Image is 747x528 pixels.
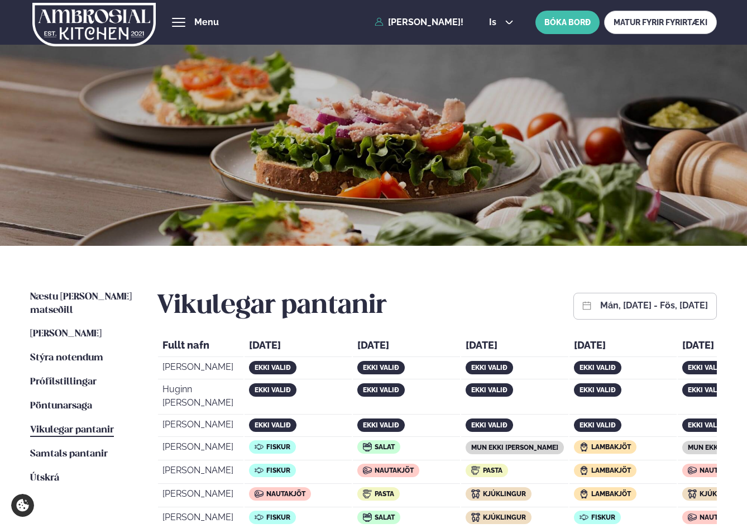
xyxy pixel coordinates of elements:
a: MATUR FYRIR FYRIRTÆKI [604,11,717,34]
span: ekki valið [688,364,724,372]
span: ekki valið [471,364,507,372]
span: ekki valið [363,421,399,429]
img: icon img [580,466,588,475]
span: Samtals pantanir [30,449,108,459]
a: Vikulegar pantanir [30,424,114,437]
img: icon img [471,513,480,522]
img: icon img [580,513,588,522]
th: Fullt nafn [158,336,243,357]
a: Pöntunarsaga [30,399,92,413]
td: [PERSON_NAME] [158,416,243,437]
span: ekki valið [255,421,291,429]
td: [PERSON_NAME] [158,462,243,484]
span: Lambakjöt [591,490,631,498]
span: Lambakjöt [591,443,631,451]
span: Salat [375,513,395,521]
span: Fiskur [266,443,290,451]
span: ekki valið [471,421,507,429]
img: icon img [363,466,372,475]
span: ekki valið [363,364,399,372]
th: [DATE] [461,336,568,357]
img: icon img [471,489,480,498]
td: Huginn [PERSON_NAME] [158,380,243,415]
td: [PERSON_NAME] [158,358,243,379]
span: [PERSON_NAME] [30,329,102,339]
span: Nautakjöt [700,513,739,521]
td: [PERSON_NAME] [158,485,243,507]
span: ekki valið [255,386,291,394]
span: ekki valið [363,386,399,394]
img: icon img [471,466,480,475]
img: icon img [580,489,588,498]
img: icon img [688,489,697,498]
span: Nautakjöt [700,467,739,474]
span: ekki valið [580,421,616,429]
span: is [489,18,500,27]
button: is [480,18,522,27]
td: [PERSON_NAME] [158,438,243,460]
img: icon img [255,513,264,522]
span: Fiskur [266,467,290,474]
span: Pöntunarsaga [30,401,92,411]
img: icon img [363,513,372,522]
span: ekki valið [688,421,724,429]
span: Salat [375,443,395,451]
th: [DATE] [353,336,460,357]
img: icon img [688,513,697,522]
img: icon img [688,466,697,475]
span: ekki valið [580,364,616,372]
a: Cookie settings [11,494,34,517]
button: hamburger [172,16,185,29]
button: BÓKA BORÐ [535,11,600,34]
span: Kjúklingur [483,513,526,521]
h2: Vikulegar pantanir [157,291,387,322]
img: icon img [255,466,264,475]
span: Prófílstillingar [30,377,97,387]
span: mun ekki [PERSON_NAME] [471,444,558,451]
a: Stýra notendum [30,351,103,365]
span: Fiskur [266,513,290,521]
button: mán, [DATE] - fös, [DATE] [600,301,708,310]
span: Pasta [375,490,394,498]
span: Kjúklingur [483,490,526,498]
img: icon img [580,443,588,451]
img: icon img [363,443,372,451]
th: [DATE] [245,336,352,357]
img: icon img [363,489,372,498]
span: Nautakjöt [375,467,414,474]
span: Kjúklingur [700,490,743,498]
a: [PERSON_NAME] [30,327,102,341]
a: [PERSON_NAME]! [375,17,463,27]
span: ekki valið [255,364,291,372]
span: Næstu [PERSON_NAME] matseðill [30,292,132,315]
a: Prófílstillingar [30,375,97,389]
span: ekki valið [688,386,724,394]
img: logo [32,2,156,47]
a: Samtals pantanir [30,448,108,461]
th: [DATE] [569,336,677,357]
img: icon img [255,489,264,498]
span: Nautakjöt [266,490,305,498]
span: Vikulegar pantanir [30,425,114,435]
span: ekki valið [580,386,616,394]
span: Útskrá [30,473,59,483]
a: Næstu [PERSON_NAME] matseðill [30,291,135,317]
span: ekki valið [471,386,507,394]
a: Útskrá [30,472,59,485]
span: Stýra notendum [30,353,103,363]
span: Fiskur [591,513,615,521]
img: icon img [255,443,264,451]
span: Pasta [483,467,502,474]
span: Lambakjöt [591,467,631,474]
